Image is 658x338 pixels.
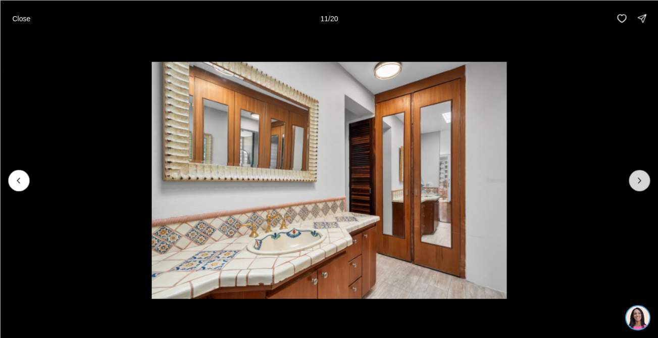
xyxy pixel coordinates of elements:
button: Previous slide [8,170,29,191]
p: 11 / 20 [320,14,338,22]
button: Close [6,8,36,28]
img: be3d4b55-7850-4bcb-9297-a2f9cd376e78.png [6,6,29,29]
button: Next slide [629,170,650,191]
p: Close [12,14,30,22]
